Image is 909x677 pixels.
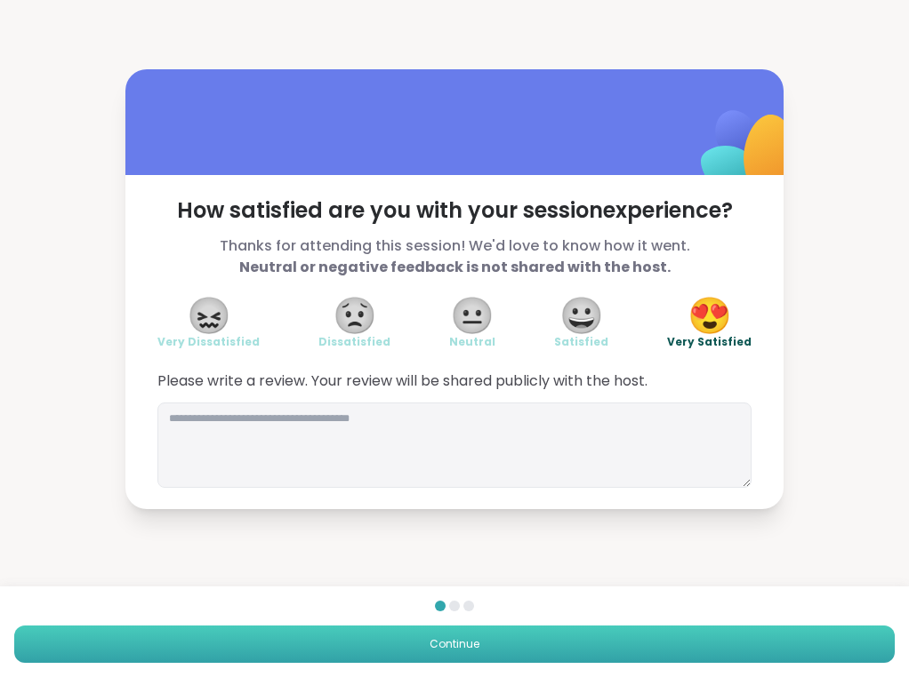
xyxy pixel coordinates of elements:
[318,335,390,349] span: Dissatisfied
[14,625,895,663] button: Continue
[667,335,752,349] span: Very Satisfied
[157,196,752,225] span: How satisfied are you with your session experience?
[157,235,752,278] span: Thanks for attending this session! We'd love to know how it went.
[239,257,671,277] b: Neutral or negative feedback is not shared with the host.
[157,370,752,392] span: Please write a review. Your review will be shared publicly with the host.
[554,335,608,349] span: Satisfied
[450,299,495,331] span: 😐
[659,64,836,241] img: ShareWell Logomark
[187,299,231,331] span: 😖
[430,636,479,652] span: Continue
[157,335,260,349] span: Very Dissatisfied
[688,299,732,331] span: 😍
[559,299,604,331] span: 😀
[333,299,377,331] span: 😟
[449,335,495,349] span: Neutral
